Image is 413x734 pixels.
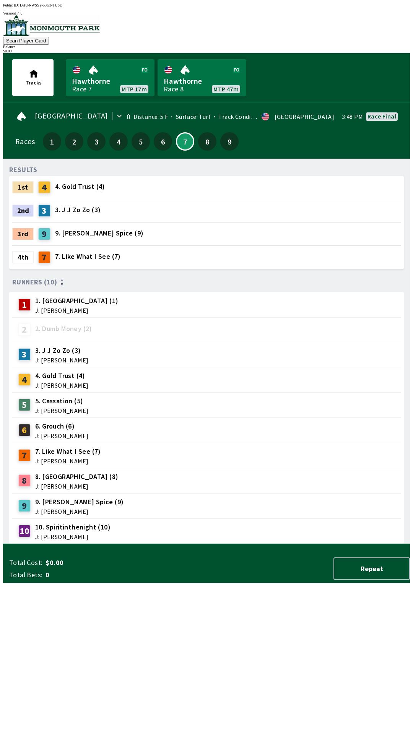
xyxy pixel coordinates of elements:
[109,132,128,151] button: 4
[211,113,278,120] span: Track Condition: Firm
[154,132,172,151] button: 6
[18,399,31,411] div: 5
[35,113,108,119] span: [GEOGRAPHIC_DATA]
[35,433,88,439] span: J: [PERSON_NAME]
[35,357,88,363] span: J: [PERSON_NAME]
[45,139,59,144] span: 1
[18,474,31,487] div: 8
[12,181,34,193] div: 1st
[18,348,31,361] div: 3
[18,323,31,336] div: 2
[38,228,50,240] div: 9
[55,182,105,192] span: 4. Gold Trust (4)
[3,3,410,7] div: Public ID:
[222,139,237,144] span: 9
[66,59,154,96] a: HawthorneRace 7MTP 17m
[12,59,54,96] button: Tracks
[18,424,31,436] div: 6
[18,299,31,311] div: 1
[133,113,168,120] span: Distance: 5 F
[333,557,410,580] button: Repeat
[12,205,34,217] div: 2nd
[55,205,101,215] span: 3. J J Zo Zo (3)
[3,49,410,53] div: $ 0.00
[111,139,126,144] span: 4
[3,11,410,15] div: Version 1.4.0
[35,324,92,334] span: 2. Dumb Money (2)
[35,447,101,456] span: 7. Like What I See (7)
[35,483,119,489] span: J: [PERSON_NAME]
[35,382,88,388] span: J: [PERSON_NAME]
[3,15,100,36] img: venue logo
[46,570,166,580] span: 0
[168,113,211,120] span: Surface: Turf
[20,3,62,7] span: DHU4-WSSY-53G3-TU6E
[3,37,49,45] button: Scan Player Card
[87,132,106,151] button: 3
[35,408,88,414] span: J: [PERSON_NAME]
[38,181,50,193] div: 4
[342,114,363,120] span: 3:48 PM
[46,558,166,567] span: $0.00
[38,251,50,263] div: 7
[340,564,403,573] span: Repeat
[72,86,92,92] div: Race 7
[158,59,246,96] a: HawthorneRace 8MTP 47m
[15,138,35,145] div: Races
[26,79,42,86] span: Tracks
[35,534,111,540] span: J: [PERSON_NAME]
[35,307,119,313] span: J: [PERSON_NAME]
[38,205,50,217] div: 3
[12,251,34,263] div: 4th
[213,86,239,92] span: MTP 47m
[55,252,121,261] span: 7. Like What I See (7)
[35,421,88,431] span: 6. Grouch (6)
[67,139,81,144] span: 2
[65,132,83,151] button: 2
[12,279,57,285] span: Runners (10)
[43,132,61,151] button: 1
[9,167,37,173] div: RESULTS
[55,228,143,238] span: 9. [PERSON_NAME] Spice (9)
[12,278,401,286] div: Runners (10)
[198,132,216,151] button: 8
[89,139,104,144] span: 3
[18,525,31,537] div: 10
[35,522,111,532] span: 10. Spiritinthenight (10)
[18,500,31,512] div: 9
[3,45,410,49] div: Balance
[179,140,192,143] span: 7
[35,396,88,406] span: 5. Cassation (5)
[122,86,147,92] span: MTP 17m
[35,296,119,306] span: 1. [GEOGRAPHIC_DATA] (1)
[72,76,148,86] span: Hawthorne
[9,570,42,580] span: Total Bets:
[164,86,184,92] div: Race 8
[35,346,88,356] span: 3. J J Zo Zo (3)
[35,508,124,515] span: J: [PERSON_NAME]
[275,114,334,120] div: [GEOGRAPHIC_DATA]
[127,114,130,120] div: 0
[156,139,170,144] span: 6
[9,558,42,567] span: Total Cost:
[176,132,194,151] button: 7
[18,373,31,386] div: 4
[35,497,124,507] span: 9. [PERSON_NAME] Spice (9)
[220,132,239,151] button: 9
[132,132,150,151] button: 5
[200,139,215,144] span: 8
[18,449,31,461] div: 7
[35,458,101,464] span: J: [PERSON_NAME]
[133,139,148,144] span: 5
[367,113,396,119] div: Race final
[12,228,34,240] div: 3rd
[35,472,119,482] span: 8. [GEOGRAPHIC_DATA] (8)
[164,76,240,86] span: Hawthorne
[35,371,88,381] span: 4. Gold Trust (4)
